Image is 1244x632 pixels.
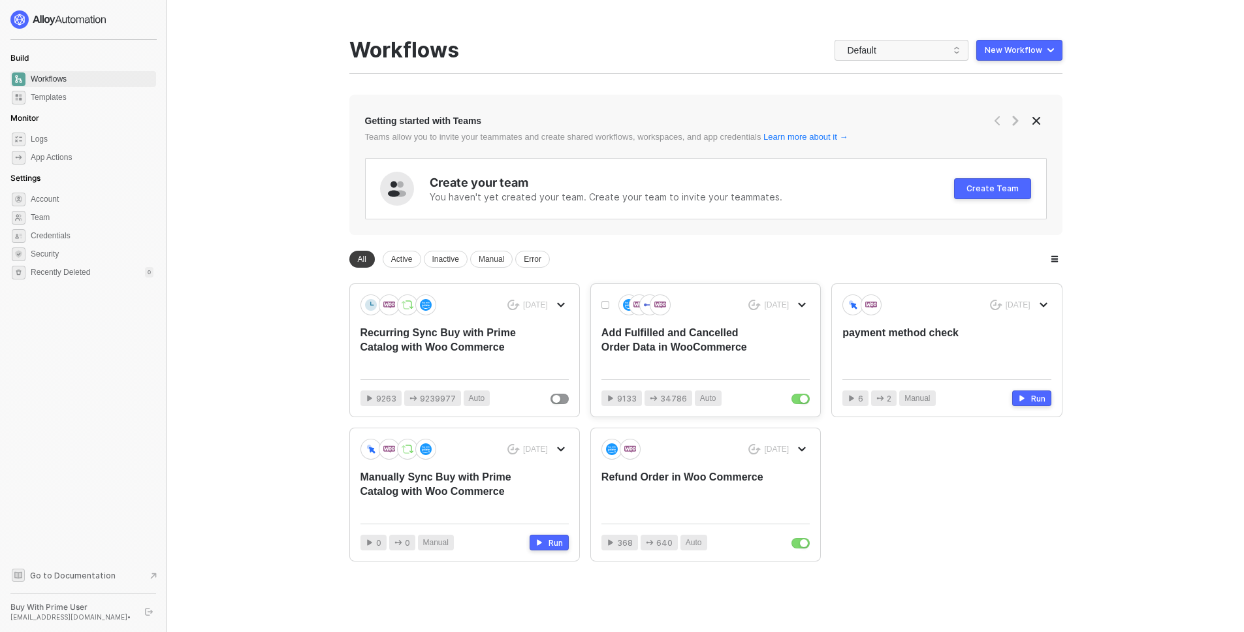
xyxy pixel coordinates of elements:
div: 0 [145,267,153,277]
span: team [12,211,25,225]
div: Run [1031,393,1045,404]
span: Auto [700,392,716,405]
span: Templates [31,89,153,105]
div: [EMAIL_ADDRESS][DOMAIN_NAME] • [10,612,133,622]
img: logo [10,10,107,29]
span: 6 [858,392,863,405]
a: logo [10,10,156,29]
span: icon-app-actions [650,394,658,402]
div: All [349,251,375,268]
span: Auto [686,537,702,549]
span: icon-arrow-down [798,301,806,309]
span: Recently Deleted [31,267,90,278]
div: Teams allow you to invite your teammates and create shared workflows, workspaces, and app credent... [365,131,910,142]
span: Manual [904,392,930,405]
div: Add Fulfilled and Cancelled Order Data in WooCommerce [601,326,768,369]
span: Team [31,210,153,225]
span: security [12,247,25,261]
span: Logs [31,131,153,147]
button: New Workflow [976,40,1062,61]
div: App Actions [31,152,72,163]
span: 0 [376,537,381,549]
span: document-arrow [147,569,160,582]
img: icon [623,299,635,311]
div: [DATE] [523,300,548,311]
span: dashboard [12,72,25,86]
img: icon [420,443,432,455]
span: 9133 [617,392,637,405]
div: [DATE] [523,444,548,455]
span: icon-success-page [507,300,520,311]
span: icon-success-page [507,444,520,455]
span: credentials [12,229,25,243]
div: Create your team [430,174,954,191]
span: 9239977 [420,392,456,405]
button: Run [1012,390,1051,406]
div: Active [383,251,421,268]
div: [DATE] [764,444,789,455]
div: Inactive [424,251,468,268]
img: icon [402,299,413,311]
img: icon [606,443,618,455]
span: 368 [617,537,633,549]
img: icon [383,299,395,311]
a: Knowledge Base [10,567,157,583]
span: 640 [656,537,673,549]
span: icon-arrow-down [557,445,565,453]
button: Create Team [954,178,1031,199]
img: icon [633,299,645,311]
div: Error [515,251,550,268]
span: logout [145,608,153,616]
img: icon [420,299,432,311]
img: icon [644,299,656,311]
div: New Workflow [985,45,1042,55]
span: Manual [423,537,449,549]
span: icon-app-actions [409,394,417,402]
span: 34786 [660,392,687,405]
img: icon [365,443,377,454]
div: Create Team [966,183,1019,194]
span: marketplace [12,91,25,104]
span: icon-arrow-left [992,116,1002,126]
div: Refund Order in Woo Commerce [601,470,768,513]
span: icon-app-actions [12,151,25,165]
span: icon-app-actions [646,539,654,546]
span: icon-close [1031,116,1042,126]
span: Workflows [31,71,153,87]
div: Getting started with Teams [365,114,482,127]
img: icon [365,299,377,311]
span: 2 [887,392,891,405]
span: icon-arrow-down [798,445,806,453]
div: Manual [470,251,513,268]
span: Default [848,40,961,60]
span: Go to Documentation [30,570,116,581]
img: icon [402,443,413,455]
div: Workflows [349,38,459,63]
span: icon-success-page [748,300,761,311]
span: icon-logs [12,133,25,146]
div: You haven't yet created your team. Create your team to invite your teammates. [430,191,954,204]
img: icon [624,443,636,455]
span: documentation [12,569,25,582]
div: payment method check [842,326,1009,369]
div: [DATE] [1006,300,1030,311]
img: icon [865,299,877,311]
img: icon [383,443,395,455]
span: icon-success-page [990,300,1002,311]
span: icon-arrow-down [557,301,565,309]
div: [DATE] [764,300,789,311]
span: Settings [10,173,40,183]
div: Run [549,537,563,548]
span: icon-arrow-right [1010,116,1021,126]
span: icon-app-actions [394,539,402,546]
img: icon [847,299,859,310]
button: Run [530,535,569,550]
span: 0 [405,537,410,549]
span: Monitor [10,113,39,123]
span: Security [31,246,153,262]
span: Learn more about it → [763,132,848,142]
span: icon-arrow-down [1040,301,1047,309]
span: Credentials [31,228,153,244]
span: Auto [469,392,485,405]
span: 9263 [376,392,396,405]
